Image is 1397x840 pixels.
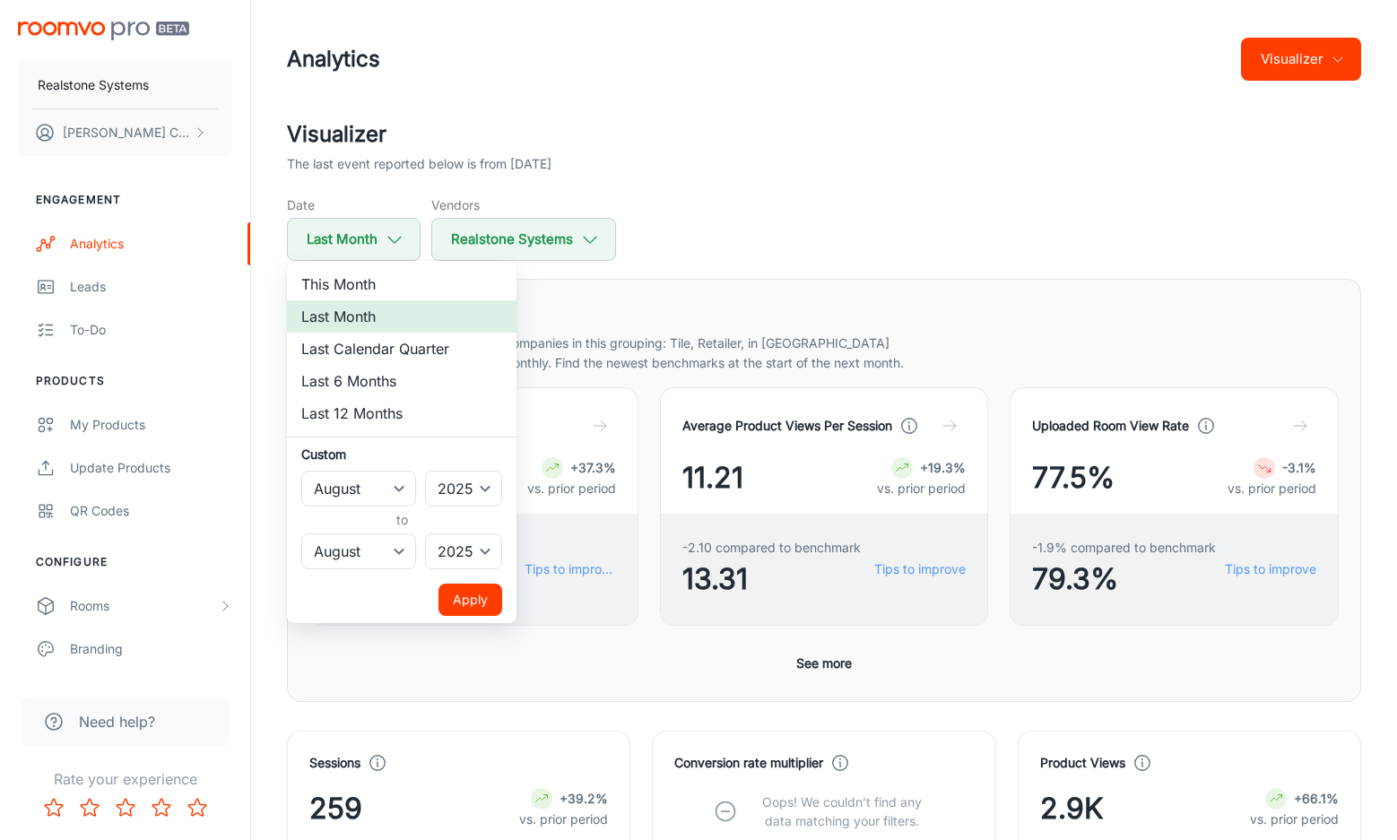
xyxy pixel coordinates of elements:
li: Last 12 Months [287,397,516,429]
h6: to [305,510,499,530]
li: Last Month [287,300,516,333]
li: Last Calendar Quarter [287,333,516,365]
button: Apply [438,584,502,616]
li: This Month [287,268,516,300]
h6: Custom [301,445,502,463]
li: Last 6 Months [287,365,516,397]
